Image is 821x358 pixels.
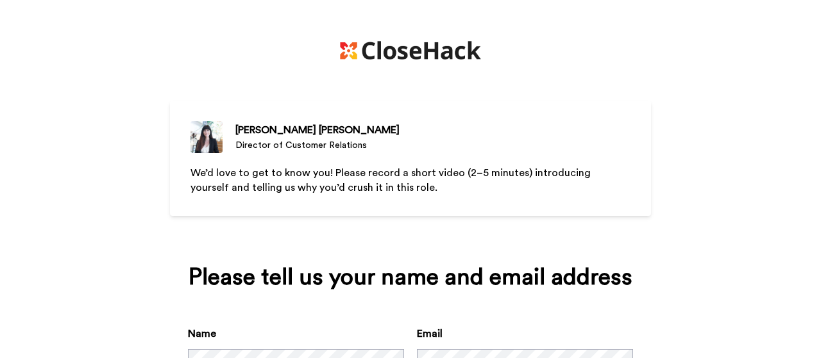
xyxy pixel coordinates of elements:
[188,326,216,341] label: Name
[340,41,481,60] img: https://cdn.bonjoro.com/media/8ef20797-8052-423f-a066-3a70dff60c56/6f41e73b-fbe8-40a5-8aec-628176...
[235,122,400,138] div: [PERSON_NAME] [PERSON_NAME]
[188,264,633,290] div: Please tell us your name and email address
[190,168,593,193] span: We’d love to get to know you! Please record a short video (2–5 minutes) introducing yourself and ...
[190,121,223,153] img: Director of Customer Relations
[235,139,400,152] div: Director of Customer Relations
[417,326,443,341] label: Email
